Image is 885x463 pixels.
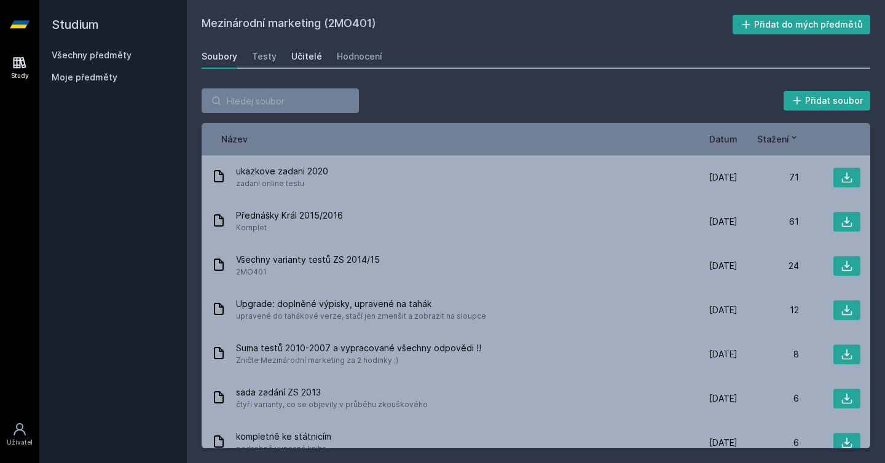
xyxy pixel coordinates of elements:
[757,133,789,146] span: Stažení
[737,171,799,184] div: 71
[709,304,737,316] span: [DATE]
[52,50,132,60] a: Všechny předměty
[2,49,37,87] a: Study
[709,133,737,146] button: Datum
[236,254,380,266] span: Všechny varianty testů ZS 2014/15
[52,71,117,84] span: Moje předměty
[709,171,737,184] span: [DATE]
[11,71,29,80] div: Study
[236,443,331,455] span: podrobně vypsaná kniha
[337,44,382,69] a: Hodnocení
[236,266,380,278] span: 2MO401
[291,50,322,63] div: Učitelé
[202,88,359,113] input: Hledej soubor
[236,177,328,190] span: zadani online testu
[202,50,237,63] div: Soubory
[709,348,737,360] span: [DATE]
[737,260,799,272] div: 24
[757,133,799,146] button: Stažení
[236,399,428,411] span: čtyři varianty, co se objevily v průběhu zkouškového
[236,209,343,222] span: Přednášky Král 2015/2016
[709,392,737,405] span: [DATE]
[202,15,733,34] h2: Mezinárodní marketing (2MO401)
[236,222,343,234] span: Komplet
[2,416,37,453] a: Uživatel
[236,354,481,367] span: Zničte Mezinárodní marketing za 2 hodinky ;)
[236,310,486,322] span: upravené do tahákové verze, stačí jen zmenšit a zobrazit na sloupce
[737,216,799,228] div: 61
[236,386,428,399] span: sada zadání ZS 2013
[291,44,322,69] a: Učitelé
[236,342,481,354] span: Suma testů 2010-2007 a vypracované všechny odpovědi !!
[252,50,277,63] div: Testy
[236,430,331,443] span: kompletně ke státnicím
[737,304,799,316] div: 12
[733,15,871,34] button: Přidat do mých předmětů
[709,437,737,449] span: [DATE]
[221,133,248,146] button: Název
[252,44,277,69] a: Testy
[337,50,382,63] div: Hodnocení
[737,348,799,360] div: 8
[709,216,737,228] span: [DATE]
[202,44,237,69] a: Soubory
[709,260,737,272] span: [DATE]
[7,438,33,447] div: Uživatel
[236,165,328,177] span: ukazkove zadani 2020
[737,437,799,449] div: 6
[236,298,486,310] span: Upgrade: doplněné výpisky, upravené na tahák
[737,392,799,405] div: 6
[784,91,871,111] button: Přidat soubor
